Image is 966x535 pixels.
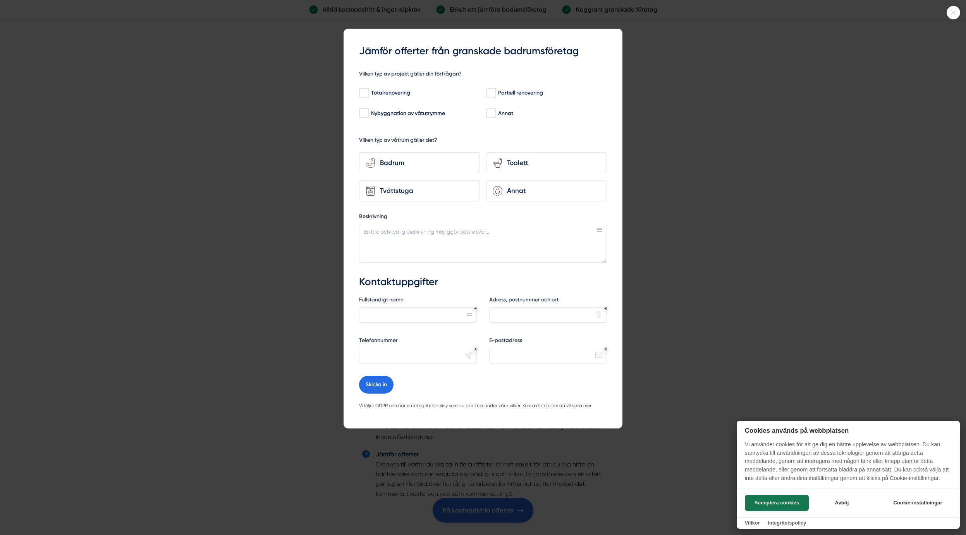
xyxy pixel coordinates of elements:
input: Annat [486,109,495,117]
h5: Vilken typ av projekt gäller din förfrågan? [359,70,462,80]
input: Totalrenovering [359,89,368,97]
h5: Vilken typ av våtrum gäller det? [359,136,437,146]
a: Integritetspolicy [768,520,806,526]
h3: Kontaktuppgifter [359,275,607,289]
div: Obligatoriskt [474,347,477,351]
label: Beskrivning [359,213,607,222]
button: Cookie-inställningar [884,495,952,511]
input: Nybyggnation av våtutrymme [359,109,368,117]
a: Villkor [745,520,760,526]
label: Telefonnummer [359,337,477,346]
p: Vi använder cookies för att ge dig en bättre upplevelse av webbplatsen. Du kan samtycka till anvä... [737,440,960,488]
button: Skicka in [359,376,394,394]
div: Obligatoriskt [474,307,477,310]
label: E-postadress [489,337,607,346]
label: Adress, postnummer och ort [489,296,607,306]
div: Obligatoriskt [604,307,607,310]
button: Acceptera cookies [745,495,809,511]
p: Vi följer GDPR och har en integritetspolicy som du kan läsa under våra villkor. Kontakta oss om d... [359,402,607,410]
div: Obligatoriskt [604,347,607,351]
label: Fullständigt namn [359,296,477,306]
h2: Cookies används på webbplatsen [737,427,960,434]
button: Avböj [811,495,873,511]
input: Partiell renovering [486,89,495,97]
h3: Jämför offerter från granskade badrumsföretag [359,44,607,58]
